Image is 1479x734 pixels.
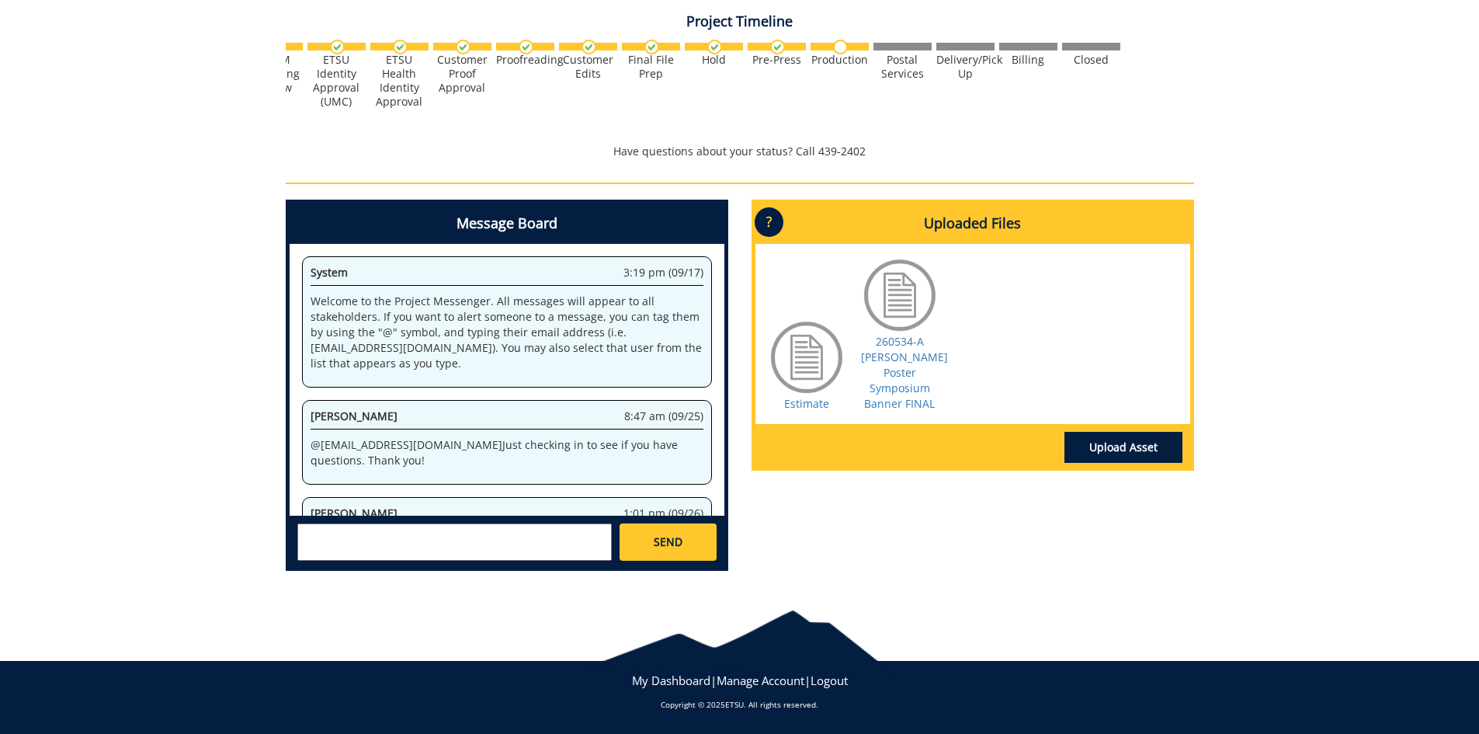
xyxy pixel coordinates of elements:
[632,673,710,688] a: My Dashboard
[725,699,744,710] a: ETSU
[811,53,869,67] div: Production
[748,53,806,67] div: Pre-Press
[770,40,785,54] img: checkmark
[624,409,703,424] span: 8:47 am (09/25)
[623,265,703,280] span: 3:19 pm (09/17)
[290,204,724,244] h4: Message Board
[1062,53,1120,67] div: Closed
[999,53,1057,67] div: Billing
[784,396,829,411] a: Estimate
[286,144,1194,159] p: Have questions about your status? Call 439-2402
[311,265,348,280] span: System
[1064,432,1182,463] a: Upload Asset
[654,534,682,550] span: SEND
[755,204,1190,244] h4: Uploaded Files
[707,40,722,54] img: checkmark
[297,524,612,561] textarea: messageToSend
[496,53,554,67] div: Proofreading
[311,437,703,468] p: @ [EMAIL_ADDRESS][DOMAIN_NAME] Just checking in to see if you have questions. Thank you!
[559,53,617,81] div: Customer Edits
[370,53,429,109] div: ETSU Health Identity Approval
[644,40,659,54] img: checkmark
[582,40,596,54] img: checkmark
[311,409,398,423] span: [PERSON_NAME]
[393,40,408,54] img: checkmark
[456,40,470,54] img: checkmark
[311,506,398,520] span: [PERSON_NAME]
[717,673,804,688] a: Manage Account
[811,673,848,688] a: Logout
[622,53,680,81] div: Final File Prep
[433,53,491,95] div: Customer Proof Approval
[833,40,848,54] img: no
[873,53,932,81] div: Postal Services
[685,53,743,67] div: Hold
[620,524,716,561] a: SEND
[519,40,533,54] img: checkmark
[861,334,948,411] a: 260534-A [PERSON_NAME] Poster Symposium Banner FINAL
[623,506,703,521] span: 1:01 pm (09/26)
[307,53,366,109] div: ETSU Identity Approval (UMC)
[936,53,995,81] div: Delivery/Pick Up
[755,207,783,237] p: ?
[286,14,1194,30] h4: Project Timeline
[330,40,345,54] img: checkmark
[311,294,703,371] p: Welcome to the Project Messenger. All messages will appear to all stakeholders. If you want to al...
